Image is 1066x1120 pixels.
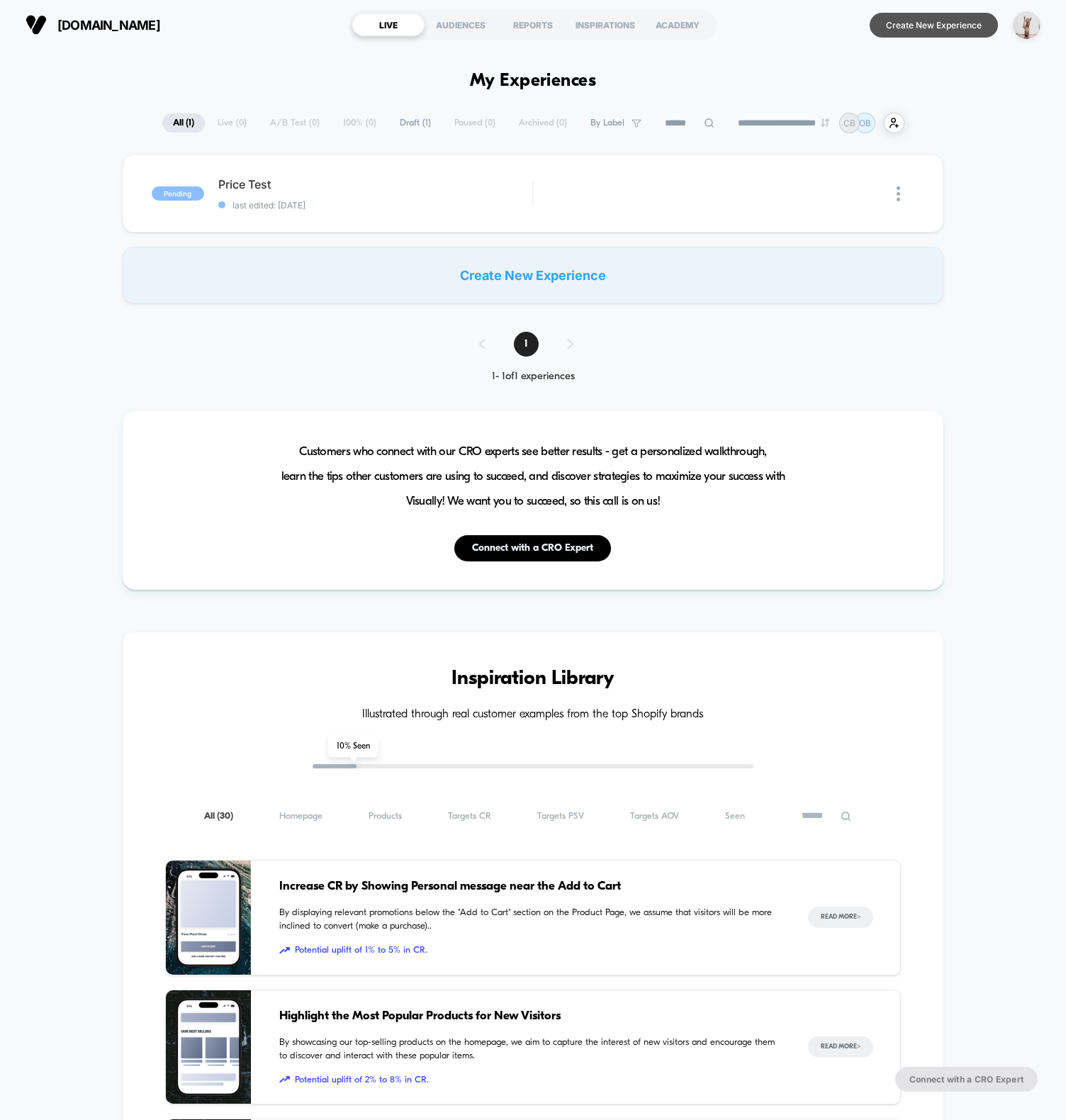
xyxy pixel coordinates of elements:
h4: Illustrated through real customer examples from the top Shopify brands [165,708,901,722]
div: REPORTS [497,13,569,36]
span: Draft ( 1 ) [389,113,442,133]
img: By displaying relevant promotions below the "Add to Cart" section on the Product Page, we assume ... [166,861,251,975]
div: Create New Experience [123,247,943,303]
div: LIVE [352,13,425,36]
span: last edited: [DATE] [218,200,532,211]
span: Customers who connect with our CRO experts see better results - get a personalized walkthrough, l... [281,439,785,514]
p: OB [859,118,871,128]
span: Targets AOV [630,811,679,822]
span: Potential uplift of 1% to 5% in CR. [279,943,780,958]
div: ACADEMY [641,13,714,36]
button: Read More> [808,1036,873,1058]
span: Products [369,811,402,822]
div: Current time [381,279,414,295]
div: 1 - 1 of 1 experiences [465,371,602,383]
img: By showcasing our top-selling products on the homepage, we aim to capture the interest of new vis... [166,990,251,1104]
h1: My Experiences [470,71,597,91]
span: By showcasing our top-selling products on the homepage, we aim to capture the interest of new vis... [279,1036,780,1063]
span: Homepage [279,811,322,822]
span: 10 % Seen [328,736,378,757]
img: close [897,186,900,201]
button: Read More> [808,907,873,928]
span: Targets PSV [537,811,584,822]
button: Play, NEW DEMO 2025-VEED.mp4 [7,276,30,298]
span: Potential uplift of 2% to 8% in CR. [279,1073,780,1087]
img: ppic [1013,11,1040,39]
input: Volume [442,281,484,294]
span: All ( 1 ) [162,113,205,133]
span: Price Test [218,177,532,191]
button: ppic [1009,11,1045,40]
span: ( 30 ) [217,812,233,821]
span: All [204,811,233,822]
button: Play, NEW DEMO 2025-VEED.mp4 [255,136,289,170]
span: Highlight the Most Popular Products for New Visitors [279,1007,780,1026]
span: 1 [514,332,539,357]
span: [DOMAIN_NAME] [57,18,160,33]
button: Connect with a CRO Expert [454,535,611,561]
button: Create New Experience [870,13,998,38]
img: Visually logo [26,14,47,35]
span: By displaying relevant promotions below the "Add to Cart" section on the Product Page, we assume ... [279,906,780,934]
button: [DOMAIN_NAME] [21,13,164,36]
span: Pending [152,186,204,201]
h3: Inspiration Library [165,668,901,690]
input: Seek [11,257,536,270]
span: By Label [590,118,624,128]
img: end [821,118,829,127]
div: INSPIRATIONS [569,13,641,36]
span: Targets CR [448,811,491,822]
span: Increase CR by Showing Personal message near the Add to Cart [279,878,780,896]
span: Seen [725,811,745,822]
div: AUDIENCES [425,13,497,36]
p: CB [843,118,855,128]
button: Connect with a CRO Expert [895,1067,1038,1092]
